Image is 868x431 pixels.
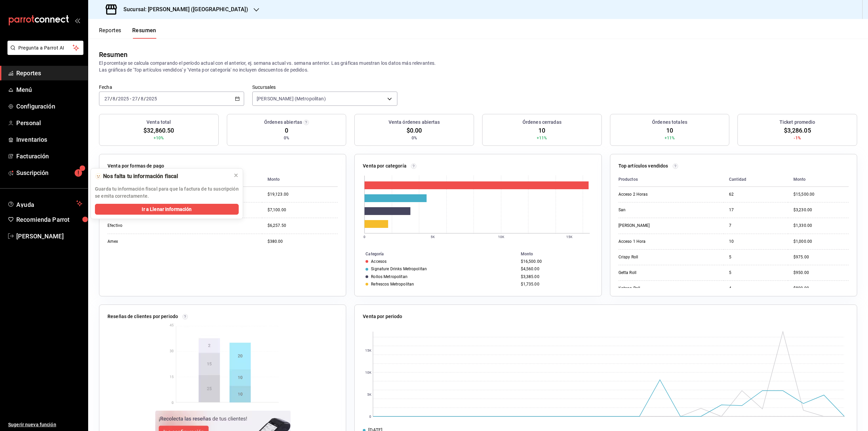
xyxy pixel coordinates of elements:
[110,96,112,101] span: /
[268,239,338,244] div: $380.00
[566,235,573,239] text: 15K
[371,259,387,264] div: Accesos
[285,126,288,135] span: 0
[363,313,402,320] p: Venta por periodo
[371,282,414,287] div: Refrescos Metropolitan
[107,223,175,229] div: Efectivo
[794,135,801,141] span: -1%
[618,270,686,276] div: Getta Roll
[498,235,505,239] text: 10K
[5,49,83,56] a: Pregunta a Parrot AI
[142,206,192,213] span: Ir a Llenar Información
[107,313,178,320] p: Reseñas de clientes por periodo
[407,126,422,135] span: $0.00
[793,207,849,213] div: $3,230.00
[16,215,82,224] span: Recomienda Parrot
[729,223,783,229] div: 7
[363,162,407,170] p: Venta por categoría
[18,44,73,52] span: Pregunta a Parrot AI
[99,85,244,90] label: Fecha
[146,96,157,101] input: ----
[729,270,783,276] div: 5
[16,85,82,94] span: Menú
[16,102,82,111] span: Configuración
[367,393,372,396] text: 5K
[257,95,326,102] span: [PERSON_NAME] (Metropolitan)
[618,254,686,260] div: Crispy Roll
[16,135,82,144] span: Inventarios
[431,235,435,239] text: 5K
[618,286,686,291] div: Katana Roll
[522,119,561,126] h3: Órdenes cerradas
[7,41,83,55] button: Pregunta a Parrot AI
[729,192,783,197] div: 62
[537,135,547,141] span: +11%
[16,232,82,241] span: [PERSON_NAME]
[16,199,74,208] span: Ayuda
[252,85,397,90] label: Sucursales
[268,223,338,229] div: $6,257.50
[146,119,171,126] h3: Venta total
[363,235,366,239] text: 0
[793,286,849,291] div: $800.00
[618,207,686,213] div: San
[365,371,372,374] text: 10K
[264,119,302,126] h3: Órdenes abiertas
[618,162,668,170] p: Top artículos vendidos
[618,172,724,187] th: Productos
[412,135,417,141] span: 0%
[16,118,82,128] span: Personal
[618,192,686,197] div: Acceso 2 Horas
[75,18,80,23] button: open_drawer_menu
[144,96,146,101] span: /
[99,27,156,39] div: navigation tabs
[284,135,289,141] span: 0%
[99,27,121,39] button: Reportes
[95,185,239,200] p: Guarda tu información fiscal para que la factura de tu suscripción se emita correctamente.
[729,286,783,291] div: 4
[652,119,687,126] h3: Órdenes totales
[132,96,138,101] input: --
[371,267,427,271] div: Signature Drinks Metropolitan
[118,5,248,14] h3: Sucursal: [PERSON_NAME] ([GEOGRAPHIC_DATA])
[154,135,164,141] span: +10%
[365,349,372,352] text: 15K
[369,415,371,418] text: 0
[16,168,82,177] span: Suscripción
[729,239,783,244] div: 10
[538,126,545,135] span: 10
[518,250,601,258] th: Monto
[666,126,673,135] span: 10
[521,282,591,287] div: $1,735.00
[130,96,131,101] span: -
[140,96,144,101] input: --
[16,68,82,78] span: Reportes
[107,239,175,244] div: Amex
[262,172,338,187] th: Monto
[112,96,116,101] input: --
[521,274,591,279] div: $3,385.00
[665,135,675,141] span: +11%
[521,259,591,264] div: $16,500.00
[780,119,815,126] h3: Ticket promedio
[268,192,338,197] div: $19,123.00
[618,223,686,229] div: [PERSON_NAME]
[793,270,849,276] div: $950.00
[143,126,174,135] span: $32,860.50
[95,173,228,180] div: 🫥 Nos falta tu información fiscal
[16,152,82,161] span: Facturación
[8,421,82,428] span: Sugerir nueva función
[729,207,783,213] div: 17
[132,27,156,39] button: Resumen
[793,223,849,229] div: $1,330.00
[355,250,518,258] th: Categoría
[793,192,849,197] div: $15,500.00
[99,60,857,73] p: El porcentaje se calcula comparando el período actual con el anterior, ej. semana actual vs. sema...
[729,254,783,260] div: 5
[138,96,140,101] span: /
[784,126,811,135] span: $3,286.05
[104,96,110,101] input: --
[107,162,164,170] p: Venta por formas de pago
[521,267,591,271] div: $4,560.00
[95,204,239,215] button: Ir a Llenar Información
